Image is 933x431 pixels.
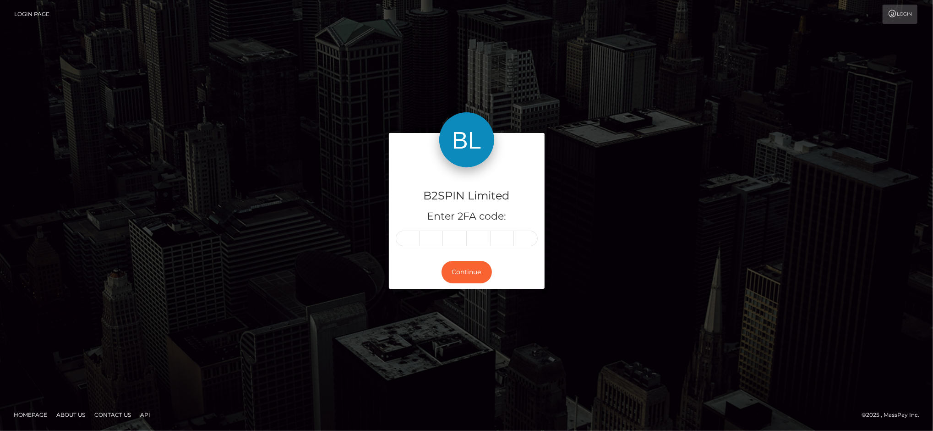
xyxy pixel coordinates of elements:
a: API [136,408,154,422]
a: Contact Us [91,408,135,422]
div: © 2025 , MassPay Inc. [862,410,926,420]
button: Continue [442,261,492,283]
a: Homepage [10,408,51,422]
a: Login [883,5,917,24]
h5: Enter 2FA code: [396,210,538,224]
img: B2SPIN Limited [439,112,494,167]
a: About Us [53,408,89,422]
a: Login Page [14,5,49,24]
h4: B2SPIN Limited [396,188,538,204]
